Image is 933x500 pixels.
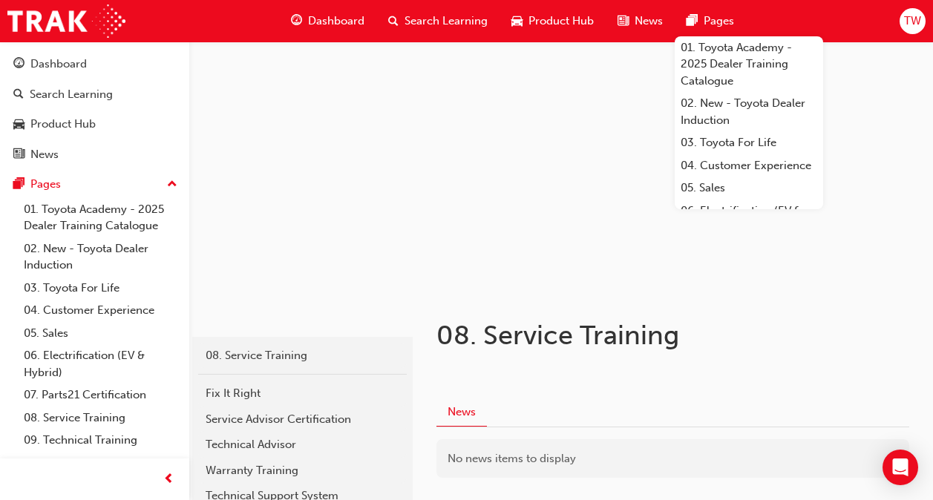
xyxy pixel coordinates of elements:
[13,178,24,191] span: pages-icon
[198,432,407,458] a: Technical Advisor
[198,407,407,432] a: Service Advisor Certification
[528,13,594,30] span: Product Hub
[6,171,183,198] button: Pages
[30,146,59,163] div: News
[18,407,183,430] a: 08. Service Training
[376,6,500,36] a: search-iconSearch Learning
[206,411,399,428] div: Service Advisor Certification
[18,344,183,384] a: 06. Electrification (EV & Hybrid)
[13,88,24,102] span: search-icon
[405,13,488,30] span: Search Learning
[18,277,183,300] a: 03. Toyota For Life
[6,111,183,138] a: Product Hub
[388,12,399,30] span: search-icon
[6,81,183,108] a: Search Learning
[675,36,823,93] a: 01. Toyota Academy - 2025 Dealer Training Catalogue
[606,6,675,36] a: news-iconNews
[6,141,183,168] a: News
[904,13,921,30] span: TW
[198,458,407,484] a: Warranty Training
[291,12,302,30] span: guage-icon
[18,198,183,237] a: 01. Toyota Academy - 2025 Dealer Training Catalogue
[30,176,61,193] div: Pages
[6,50,183,78] a: Dashboard
[206,436,399,453] div: Technical Advisor
[279,6,376,36] a: guage-iconDashboard
[900,8,926,34] button: TW
[18,299,183,322] a: 04. Customer Experience
[618,12,629,30] span: news-icon
[511,12,523,30] span: car-icon
[675,131,823,154] a: 03. Toyota For Life
[675,6,746,36] a: pages-iconPages
[18,322,183,345] a: 05. Sales
[436,439,909,478] div: No news items to display
[206,462,399,479] div: Warranty Training
[18,429,183,452] a: 09. Technical Training
[883,450,918,485] div: Open Intercom Messenger
[308,13,364,30] span: Dashboard
[687,12,698,30] span: pages-icon
[18,452,183,475] a: 10. TUNE Rev-Up Training
[6,47,183,171] button: DashboardSearch LearningProduct HubNews
[18,237,183,277] a: 02. New - Toyota Dealer Induction
[436,398,487,427] button: News
[7,4,125,38] img: Trak
[13,148,24,162] span: news-icon
[198,381,407,407] a: Fix It Right
[675,154,823,177] a: 04. Customer Experience
[436,319,820,352] h1: 08. Service Training
[704,13,734,30] span: Pages
[198,343,407,369] a: 08. Service Training
[206,385,399,402] div: Fix It Right
[163,470,174,489] span: prev-icon
[167,175,177,194] span: up-icon
[30,116,96,133] div: Product Hub
[500,6,606,36] a: car-iconProduct Hub
[675,200,823,239] a: 06. Electrification (EV & Hybrid)
[206,347,399,364] div: 08. Service Training
[13,118,24,131] span: car-icon
[13,58,24,71] span: guage-icon
[30,86,113,103] div: Search Learning
[30,56,87,73] div: Dashboard
[675,177,823,200] a: 05. Sales
[18,384,183,407] a: 07. Parts21 Certification
[635,13,663,30] span: News
[675,92,823,131] a: 02. New - Toyota Dealer Induction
